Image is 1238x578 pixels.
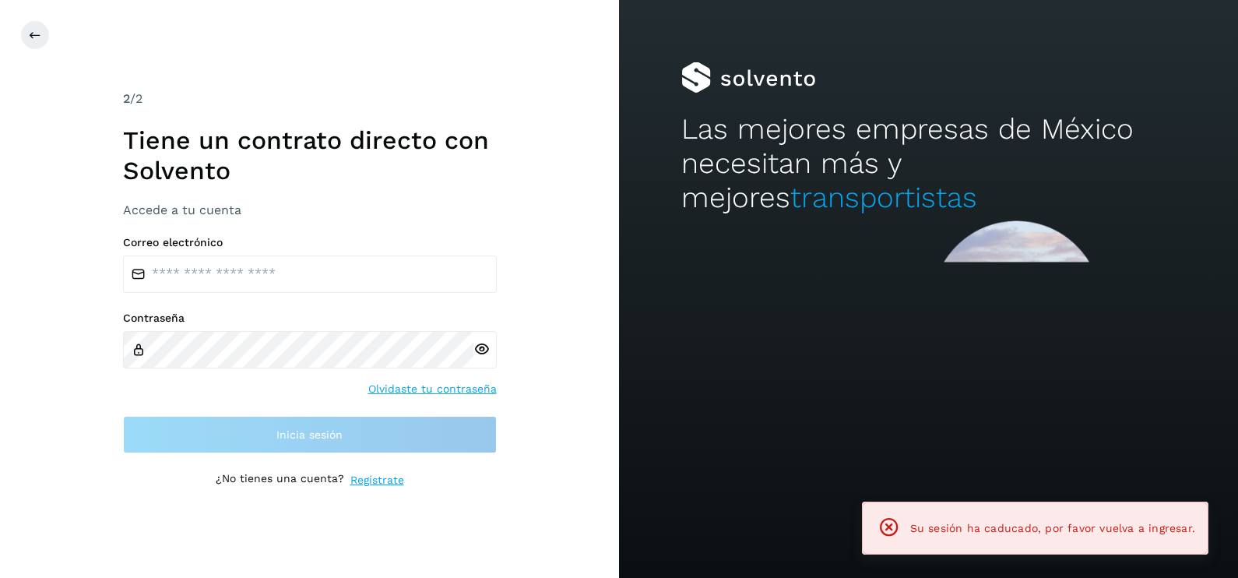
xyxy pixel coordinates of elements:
h1: Tiene un contrato directo con Solvento [123,125,497,185]
span: Su sesión ha caducado, por favor vuelva a ingresar. [910,522,1195,534]
label: Contraseña [123,312,497,325]
p: ¿No tienes una cuenta? [216,472,344,488]
span: Inicia sesión [276,429,343,440]
span: transportistas [790,181,977,214]
a: Regístrate [350,472,404,488]
span: 2 [123,91,130,106]
div: /2 [123,90,497,108]
a: Olvidaste tu contraseña [368,381,497,397]
h2: Las mejores empresas de México necesitan más y mejores [681,112,1176,216]
label: Correo electrónico [123,236,497,249]
h3: Accede a tu cuenta [123,203,497,217]
button: Inicia sesión [123,416,497,453]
